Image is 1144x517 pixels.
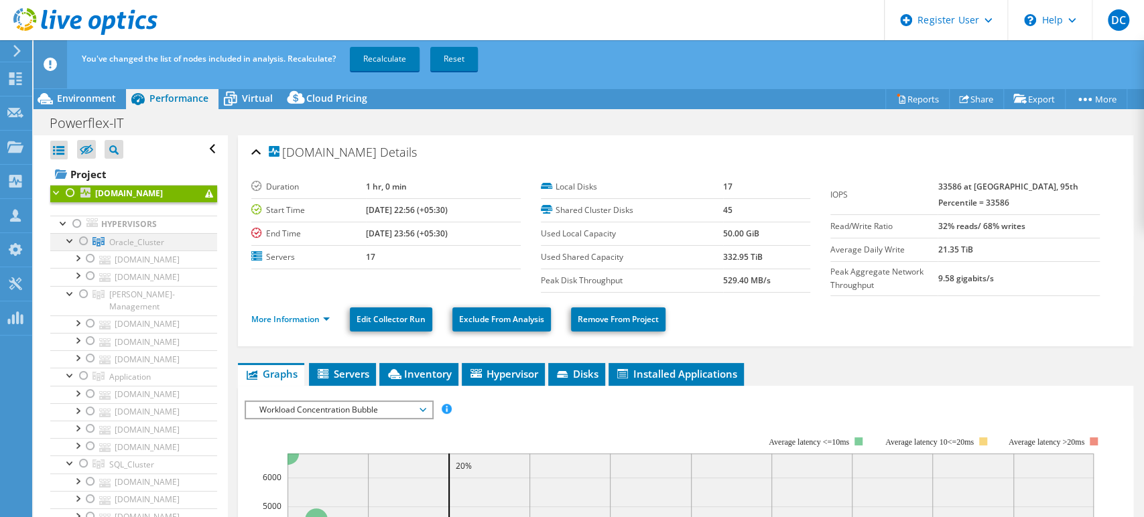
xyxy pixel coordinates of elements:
[50,268,217,285] a: [DOMAIN_NAME]
[938,244,972,255] b: 21.35 TiB
[50,350,217,368] a: [DOMAIN_NAME]
[50,403,217,421] a: [DOMAIN_NAME]
[830,188,938,202] label: IOPS
[149,92,208,104] span: Performance
[366,251,375,263] b: 17
[830,220,938,233] label: Read/Write Ratio
[723,181,733,192] b: 17
[50,491,217,508] a: [DOMAIN_NAME]
[316,367,369,380] span: Servers
[50,333,217,350] a: [DOMAIN_NAME]
[366,204,448,216] b: [DATE] 22:56 (+05:30)
[723,204,733,216] b: 45
[251,313,330,325] a: More Information
[830,243,938,256] label: Average Daily Write
[615,367,737,380] span: Installed Applications
[50,368,217,385] a: Application
[1024,14,1036,26] svg: \n
[1009,437,1084,447] text: Average latency >20ms
[541,227,723,240] label: Used Local Capacity
[251,204,366,217] label: Start Time
[541,250,723,264] label: Used Shared Capacity
[269,146,377,159] span: [DOMAIN_NAME]
[350,307,432,331] a: Edit Collector Run
[95,188,163,199] b: [DOMAIN_NAME]
[245,367,298,380] span: Graphs
[44,116,144,131] h1: Powerflex-IT
[541,204,723,217] label: Shared Cluster Disks
[541,180,723,194] label: Local Disks
[1065,88,1127,109] a: More
[50,315,217,333] a: [DOMAIN_NAME]
[430,47,478,71] a: Reset
[50,386,217,403] a: [DOMAIN_NAME]
[251,227,366,240] label: End Time
[82,53,336,64] span: You've changed the list of nodes included in analysis. Recalculate?
[380,144,417,160] span: Details
[949,88,1004,109] a: Share
[723,275,771,286] b: 529.40 MB/s
[50,286,217,315] a: WES-Management
[50,421,217,438] a: [DOMAIN_NAME]
[885,437,974,447] tspan: Average latency 10<=20ms
[109,459,154,470] span: SQL_Cluster
[938,220,1025,232] b: 32% reads/ 68% writes
[830,265,938,292] label: Peak Aggregate Network Throughput
[541,274,723,287] label: Peak Disk Throughput
[885,88,950,109] a: Reports
[468,367,538,380] span: Hypervisor
[50,438,217,455] a: [DOMAIN_NAME]
[366,228,448,239] b: [DATE] 23:56 (+05:30)
[50,185,217,202] a: [DOMAIN_NAME]
[251,180,366,194] label: Duration
[50,455,217,473] a: SQL_Cluster
[50,473,217,491] a: [DOMAIN_NAME]
[50,216,217,233] a: Hypervisors
[253,402,425,418] span: Workload Concentration Bubble
[723,228,759,239] b: 50.00 GiB
[263,500,281,512] text: 5000
[242,92,273,104] span: Virtual
[1108,9,1129,31] span: DC
[938,273,993,284] b: 9.58 gigabits/s
[251,250,366,264] label: Servers
[1003,88,1066,109] a: Export
[109,236,164,248] span: Oracle_Cluster
[938,181,1078,208] b: 33586 at [GEOGRAPHIC_DATA], 95th Percentile = 33586
[386,367,452,380] span: Inventory
[366,181,407,192] b: 1 hr, 0 min
[452,307,551,331] a: Exclude From Analysis
[571,307,665,331] a: Remove From Project
[50,233,217,250] a: Oracle_Cluster
[555,367,598,380] span: Disks
[306,92,367,104] span: Cloud Pricing
[57,92,116,104] span: Environment
[109,371,151,382] span: Application
[769,437,849,447] tspan: Average latency <=10ms
[109,289,175,312] span: [PERSON_NAME]-Management
[50,250,217,268] a: [DOMAIN_NAME]
[350,47,420,71] a: Recalculate
[263,471,281,483] text: 6000
[723,251,763,263] b: 332.95 TiB
[50,163,217,185] a: Project
[456,460,472,471] text: 20%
